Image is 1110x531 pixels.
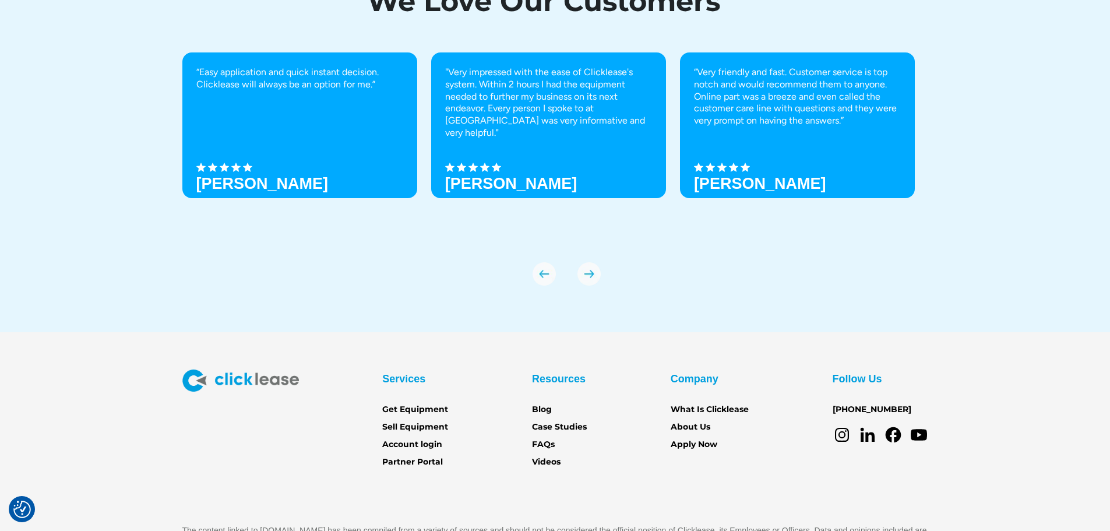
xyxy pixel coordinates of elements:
div: next slide [577,262,601,286]
p: “Very friendly and fast. Customer service is top notch and would recommend them to anyone. Online... [694,66,901,127]
img: Black star icon [457,163,466,172]
h3: [PERSON_NAME] [694,175,826,192]
p: “Easy application and quick instant decision. Clicklease will always be an option for me.” [196,66,403,91]
img: Black star icon [729,163,738,172]
a: Sell Equipment [382,421,448,434]
a: What Is Clicklease [671,403,749,416]
div: carousel [182,52,928,286]
div: Company [671,370,718,388]
a: Get Equipment [382,403,448,416]
img: arrow Icon [533,262,556,286]
a: FAQs [532,438,555,451]
a: Apply Now [671,438,717,451]
img: Black star icon [196,163,206,172]
div: 3 of 8 [680,52,915,239]
h3: [PERSON_NAME] [196,175,329,192]
img: Black star icon [445,163,454,172]
img: arrow Icon [577,262,601,286]
p: "Very impressed with the ease of Clicklease's system. Within 2 hours I had the equipment needed t... [445,66,652,139]
div: previous slide [533,262,556,286]
img: Black star icon [706,163,715,172]
div: Follow Us [833,370,882,388]
img: Black star icon [741,163,750,172]
img: Revisit consent button [13,501,31,518]
div: Services [382,370,425,388]
img: Black star icon [717,163,727,172]
img: Black star icon [208,163,217,172]
div: 1 of 8 [182,52,417,239]
a: Case Studies [532,421,587,434]
a: About Us [671,421,710,434]
a: [PHONE_NUMBER] [833,403,911,416]
img: Black star icon [492,163,501,172]
div: Resources [532,370,586,388]
button: Consent Preferences [13,501,31,518]
img: Black star icon [468,163,478,172]
a: Partner Portal [382,456,443,469]
img: Black star icon [480,163,489,172]
img: Black star icon [243,163,252,172]
img: Black star icon [220,163,229,172]
a: Videos [532,456,561,469]
img: Black star icon [231,163,241,172]
a: Account login [382,438,442,451]
a: Blog [532,403,552,416]
img: Black star icon [694,163,703,172]
strong: [PERSON_NAME] [445,175,577,192]
img: Clicklease logo [182,370,299,392]
div: 2 of 8 [431,52,666,239]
